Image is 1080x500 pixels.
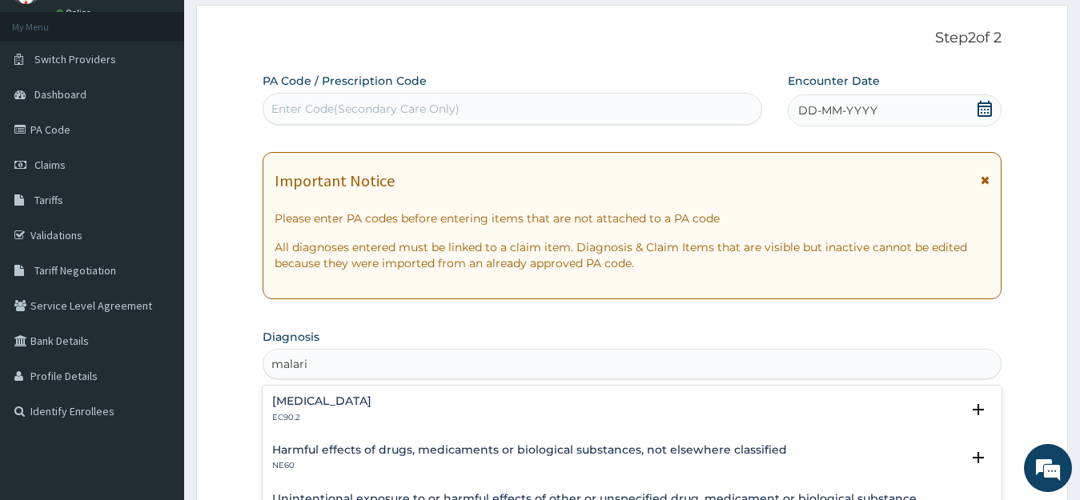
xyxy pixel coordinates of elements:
[272,460,787,471] p: NE60
[275,172,395,190] h1: Important Notice
[263,30,1002,47] p: Step 2 of 2
[275,239,990,271] p: All diagnoses entered must be linked to a claim item. Diagnosis & Claim Items that are visible bu...
[263,73,427,89] label: PA Code / Prescription Code
[272,444,787,456] h4: Harmful effects of drugs, medicaments or biological substances, not elsewhere classified
[30,80,65,120] img: d_794563401_company_1708531726252_794563401
[798,102,877,118] span: DD-MM-YYYY
[969,400,988,419] i: open select status
[93,149,221,310] span: We're online!
[272,395,371,407] h4: [MEDICAL_DATA]
[271,101,460,117] div: Enter Code(Secondary Care Only)
[263,329,319,345] label: Diagnosis
[34,158,66,172] span: Claims
[34,52,116,66] span: Switch Providers
[34,263,116,278] span: Tariff Negotiation
[83,90,269,110] div: Chat with us now
[272,412,371,423] p: EC90.2
[263,8,301,46] div: Minimize live chat window
[8,331,305,387] textarea: Type your message and hit 'Enter'
[56,7,94,18] a: Online
[34,193,63,207] span: Tariffs
[788,73,880,89] label: Encounter Date
[34,87,86,102] span: Dashboard
[275,210,990,226] p: Please enter PA codes before entering items that are not attached to a PA code
[969,448,988,467] i: open select status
